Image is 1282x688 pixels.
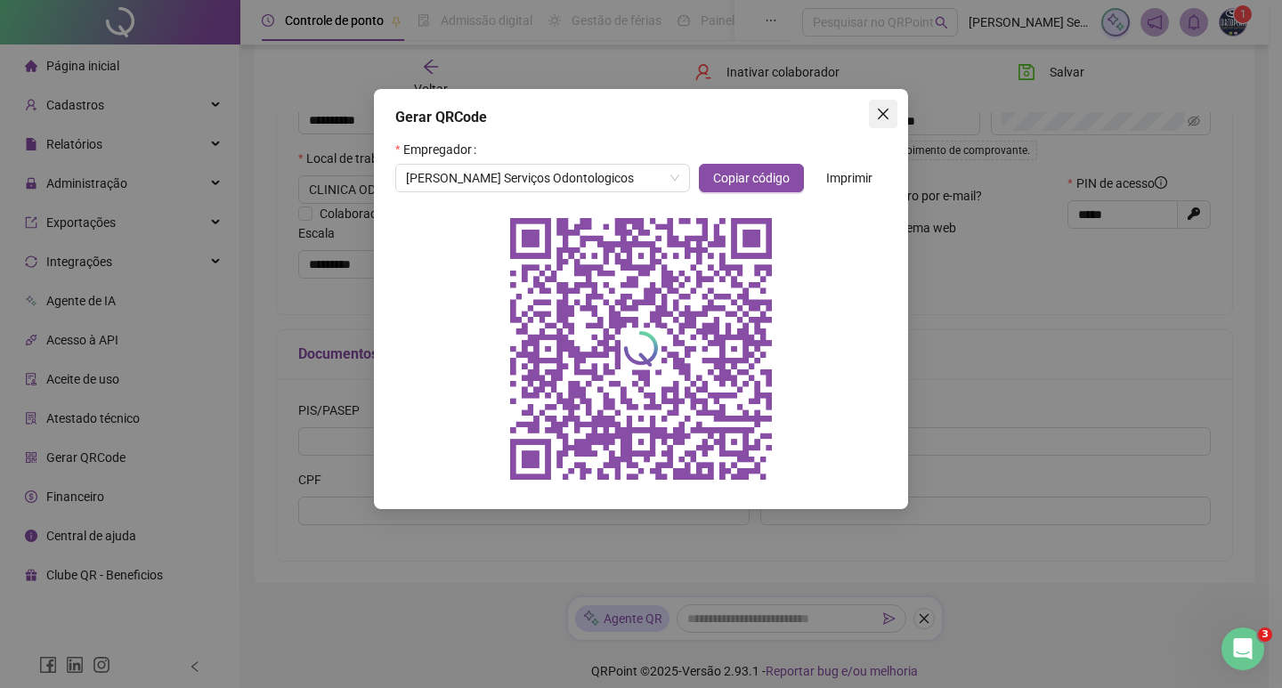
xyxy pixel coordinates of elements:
button: Imprimir [812,164,887,192]
label: Empregador [395,135,483,164]
span: Imprimir [826,168,872,188]
span: close [876,107,890,121]
iframe: Intercom live chat [1221,627,1264,670]
span: Ortiz e Pastore Serviços Odontologicos [406,165,679,191]
span: 3 [1258,627,1272,642]
div: Gerar QRCode [395,107,887,128]
img: qrcode do empregador [499,206,783,491]
button: Close [869,100,897,128]
span: Copiar código [713,168,790,188]
button: Copiar código [699,164,804,192]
